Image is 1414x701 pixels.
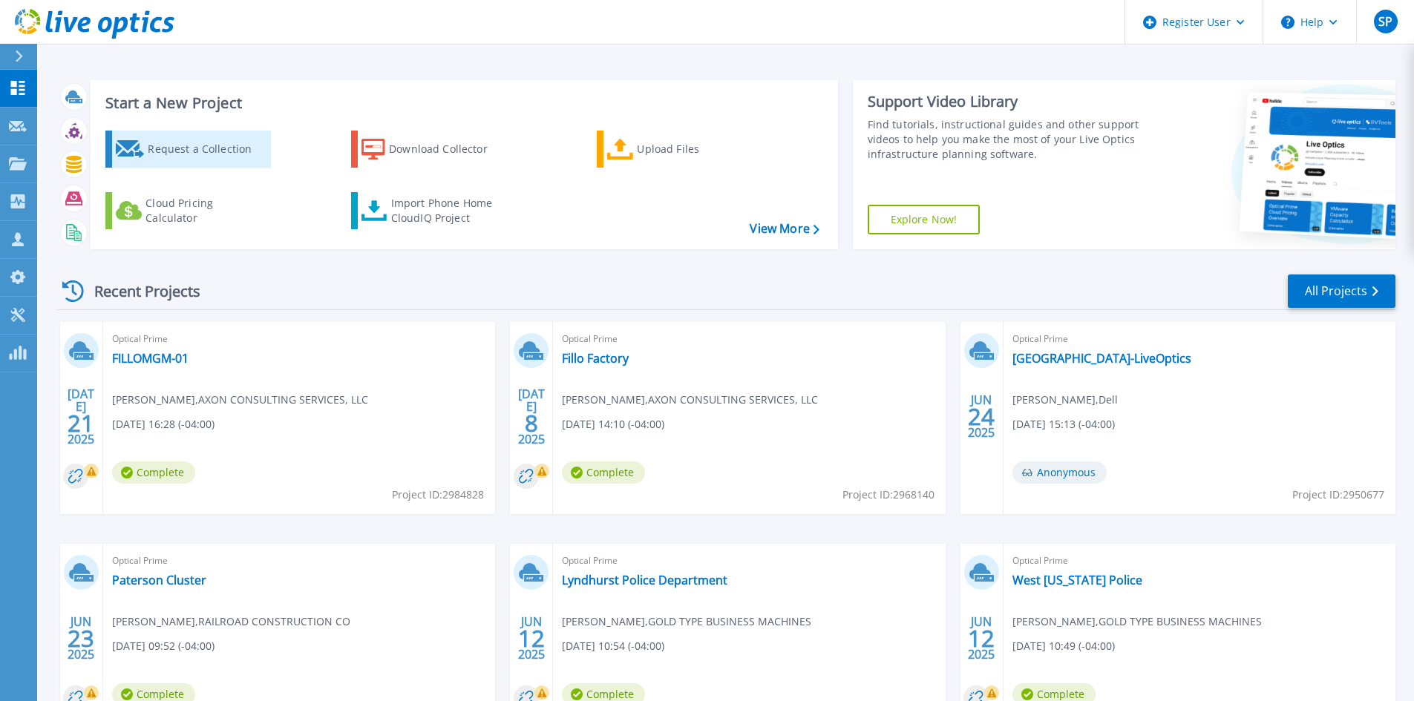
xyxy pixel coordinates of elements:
span: [DATE] 09:52 (-04:00) [112,638,215,654]
a: [GEOGRAPHIC_DATA]-LiveOptics [1012,351,1191,366]
span: [DATE] 10:54 (-04:00) [562,638,664,654]
span: 12 [518,632,545,645]
div: JUN 2025 [517,611,546,665]
span: 12 [968,632,995,645]
span: [PERSON_NAME] , RAILROAD CONSTRUCTION CO [112,613,350,630]
div: Upload Files [637,134,756,164]
span: Optical Prime [112,553,486,569]
a: Request a Collection [105,131,271,168]
span: [DATE] 16:28 (-04:00) [112,416,215,432]
span: SP [1378,16,1392,27]
div: Find tutorials, instructional guides and other support videos to help you make the most of your L... [868,117,1145,162]
div: Download Collector [389,134,508,164]
span: Optical Prime [562,553,936,569]
span: [DATE] 15:13 (-04:00) [1012,416,1115,432]
span: [PERSON_NAME] , GOLD TYPE BUSINESS MACHINES [562,613,811,630]
div: Import Phone Home CloudIQ Project [391,196,507,226]
span: 21 [68,417,94,430]
a: Cloud Pricing Calculator [105,192,271,229]
span: 23 [68,632,94,645]
a: Upload Files [597,131,762,168]
span: [DATE] 10:49 (-04:00) [1012,638,1115,654]
span: Project ID: 2950677 [1292,487,1384,503]
span: Complete [112,461,195,484]
span: 24 [968,410,995,423]
span: [PERSON_NAME] , AXON CONSULTING SERVICES, LLC [562,392,818,408]
span: 8 [525,417,538,430]
div: Recent Projects [57,273,220,309]
div: Cloud Pricing Calculator [145,196,264,226]
h3: Start a New Project [105,95,819,111]
a: FILLOMGM-01 [112,351,189,366]
span: [PERSON_NAME] , AXON CONSULTING SERVICES, LLC [112,392,368,408]
a: View More [750,222,819,236]
a: Download Collector [351,131,517,168]
div: JUN 2025 [967,389,995,444]
a: Explore Now! [868,205,981,234]
div: [DATE] 2025 [517,389,546,444]
span: Anonymous [1012,461,1107,484]
a: Fillo Factory [562,351,629,366]
a: All Projects [1288,274,1395,308]
a: West [US_STATE] Police [1012,573,1142,588]
span: Complete [562,461,645,484]
span: [DATE] 14:10 (-04:00) [562,416,664,432]
span: Project ID: 2984828 [392,487,484,503]
div: Request a Collection [148,134,266,164]
div: Support Video Library [868,92,1145,111]
span: [PERSON_NAME] , GOLD TYPE BUSINESS MACHINES [1012,613,1262,630]
span: Project ID: 2968140 [842,487,935,503]
a: Lyndhurst Police Department [562,573,727,588]
span: Optical Prime [1012,331,1387,347]
span: Optical Prime [1012,553,1387,569]
div: JUN 2025 [67,611,95,665]
a: Paterson Cluster [112,573,206,588]
div: JUN 2025 [967,611,995,665]
span: Optical Prime [112,331,486,347]
div: [DATE] 2025 [67,389,95,444]
span: Optical Prime [562,331,936,347]
span: [PERSON_NAME] , Dell [1012,392,1118,408]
